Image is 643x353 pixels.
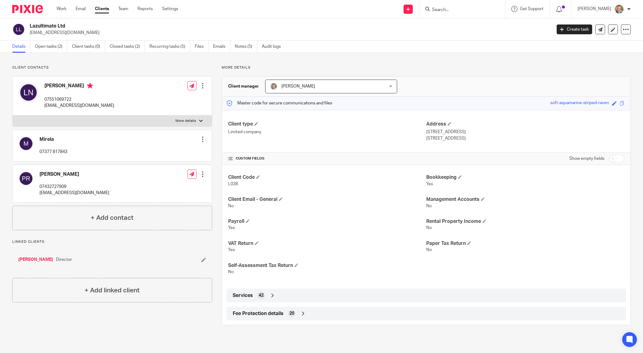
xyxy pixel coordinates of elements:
a: Client tasks (0) [72,41,105,53]
h4: Paper Tax Return [426,240,624,247]
input: Search [431,7,487,13]
p: 07551069722 [44,96,114,103]
span: No [426,204,432,208]
p: More details [222,65,631,70]
h4: Management Accounts [426,196,624,203]
a: Work [57,6,66,12]
h3: Client manager [228,83,259,89]
a: Team [118,6,128,12]
span: 20 [289,310,294,317]
img: High%20Res%20Andrew%20Price%20Accountants_Poppy%20Jakes%20photography-1109.jpg [614,4,624,14]
p: 07377 817843 [39,149,67,155]
a: Clients [95,6,109,12]
p: Client contacts [12,65,212,70]
h4: Client Code [228,174,426,181]
h4: [PERSON_NAME] [44,83,114,90]
a: Files [195,41,209,53]
span: Director [56,257,72,263]
img: svg%3E [19,83,38,102]
a: Closed tasks (2) [110,41,145,53]
h4: Client type [228,121,426,127]
p: [EMAIL_ADDRESS][DOMAIN_NAME] [30,30,547,36]
p: [EMAIL_ADDRESS][DOMAIN_NAME] [39,190,109,196]
h2: Lazultimate Ltd [30,23,444,29]
p: Linked clients [12,239,212,244]
a: Recurring tasks (5) [149,41,190,53]
h4: + Add linked client [85,286,140,295]
span: No [228,270,234,274]
span: L038 [228,182,238,186]
span: No [228,204,234,208]
p: Master code for secure communications and files [227,100,332,106]
img: svg%3E [19,136,33,151]
i: Primary [87,83,93,89]
img: Pixie [12,5,43,13]
a: Audit logs [262,41,285,53]
span: [PERSON_NAME] [281,84,315,88]
h4: + Add contact [91,213,133,223]
p: [STREET_ADDRESS] [426,129,624,135]
h4: CUSTOM FIELDS [228,156,426,161]
p: [PERSON_NAME] [577,6,611,12]
span: No [426,226,432,230]
span: Yes [228,226,235,230]
h4: VAT Return [228,240,426,247]
a: Notes (5) [235,41,257,53]
a: [PERSON_NAME] [18,257,53,263]
img: svg%3E [12,23,25,36]
h4: Address [426,121,624,127]
p: More details [175,118,196,123]
span: No [426,248,432,252]
h4: Rental Property Income [426,218,624,225]
h4: Self-Assessment Tax Return [228,262,426,269]
a: Email [76,6,86,12]
h4: Payroll [228,218,426,225]
a: Details [12,41,30,53]
h4: [PERSON_NAME] [39,171,109,178]
span: 42 [259,292,264,299]
h4: Mirela [39,136,67,143]
p: 07432727909 [39,184,109,190]
a: Create task [557,24,592,34]
p: Limited company [228,129,426,135]
p: [STREET_ADDRESS] [426,135,624,141]
span: Fee Protection details [233,310,284,317]
span: Get Support [520,7,543,11]
h4: Client Email - General [228,196,426,203]
a: Open tasks (2) [35,41,67,53]
a: Settings [162,6,178,12]
a: Emails [213,41,230,53]
span: Yes [426,182,433,186]
span: Yes [228,248,235,252]
h4: Bookkeeping [426,174,624,181]
img: High%20Res%20Andrew%20Price%20Accountants_Poppy%20Jakes%20photography-1109.jpg [270,83,277,90]
div: soft-aquamarine-striped-raven [550,100,609,107]
a: Reports [137,6,153,12]
p: [EMAIL_ADDRESS][DOMAIN_NAME] [44,103,114,109]
label: Show empty fields [569,156,604,162]
span: Services [233,292,253,299]
img: svg%3E [19,171,33,186]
